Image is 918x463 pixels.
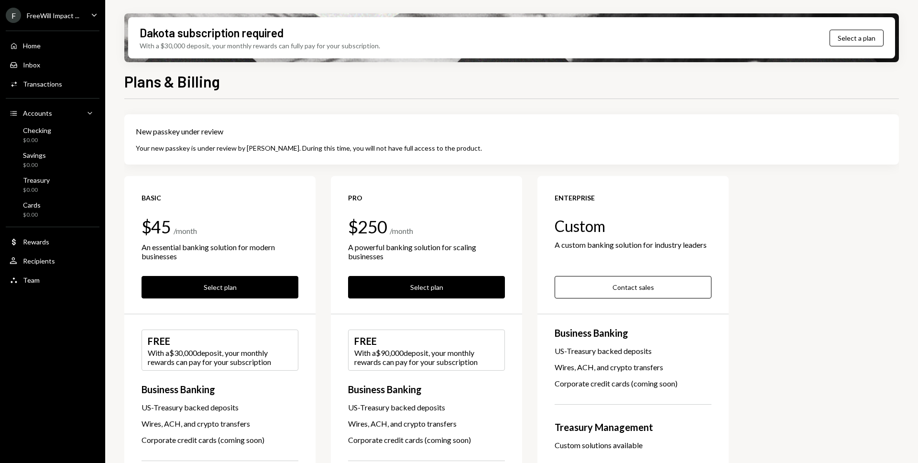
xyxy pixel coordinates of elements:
[148,348,292,366] div: With a $30,000 deposit, your monthly rewards can pay for your subscription
[555,378,711,389] div: Corporate credit cards (coming soon)
[555,326,711,340] div: Business Banking
[6,198,99,221] a: Cards$0.00
[23,211,41,219] div: $0.00
[23,126,51,134] div: Checking
[354,348,499,366] div: With a $90,000 deposit, your monthly rewards can pay for your subscription
[23,151,46,159] div: Savings
[23,276,40,284] div: Team
[390,226,413,236] div: / month
[148,334,292,348] div: FREE
[555,420,711,434] div: Treasury Management
[23,257,55,265] div: Recipients
[830,30,884,46] button: Select a plan
[348,382,505,397] div: Business Banking
[348,419,505,429] div: Wires, ACH, and crypto transfers
[555,240,711,249] div: A custom banking solution for industry leaders
[6,75,99,92] a: Transactions
[136,143,887,153] div: Your new passkey is under review by [PERSON_NAME]. During this time, you will not have full acces...
[27,11,79,20] div: FreeWill Impact ...
[136,126,887,137] div: New passkey under review
[23,176,50,184] div: Treasury
[142,218,171,237] div: $45
[555,193,711,202] div: Enterprise
[6,104,99,121] a: Accounts
[6,252,99,269] a: Recipients
[555,440,711,451] div: Custom solutions available
[142,419,298,429] div: Wires, ACH, and crypto transfers
[142,435,298,445] div: Corporate credit cards (coming soon)
[348,243,505,261] div: A powerful banking solution for scaling businesses
[6,233,99,250] a: Rewards
[142,382,298,397] div: Business Banking
[348,193,505,202] div: Pro
[23,61,40,69] div: Inbox
[142,402,298,413] div: US-Treasury backed deposits
[140,41,380,51] div: With a $30,000 deposit, your monthly rewards can fully pay for your subscription.
[142,276,298,298] button: Select plan
[6,37,99,54] a: Home
[23,161,46,169] div: $0.00
[23,80,62,88] div: Transactions
[555,362,711,373] div: Wires, ACH, and crypto transfers
[6,148,99,171] a: Savings$0.00
[142,193,298,202] div: Basic
[348,218,387,237] div: $250
[23,201,41,209] div: Cards
[555,218,711,234] div: Custom
[140,25,284,41] div: Dakota subscription required
[6,173,99,196] a: Treasury$0.00
[142,243,298,261] div: An essential banking solution for modern businesses
[354,334,499,348] div: FREE
[174,226,197,236] div: / month
[555,346,711,356] div: US-Treasury backed deposits
[6,56,99,73] a: Inbox
[348,435,505,445] div: Corporate credit cards (coming soon)
[6,271,99,288] a: Team
[23,109,52,117] div: Accounts
[23,186,50,194] div: $0.00
[348,276,505,298] button: Select plan
[23,42,41,50] div: Home
[23,136,51,144] div: $0.00
[6,123,99,146] a: Checking$0.00
[348,402,505,413] div: US-Treasury backed deposits
[23,238,49,246] div: Rewards
[555,276,711,298] button: Contact sales
[124,72,220,91] h1: Plans & Billing
[6,8,21,23] div: F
